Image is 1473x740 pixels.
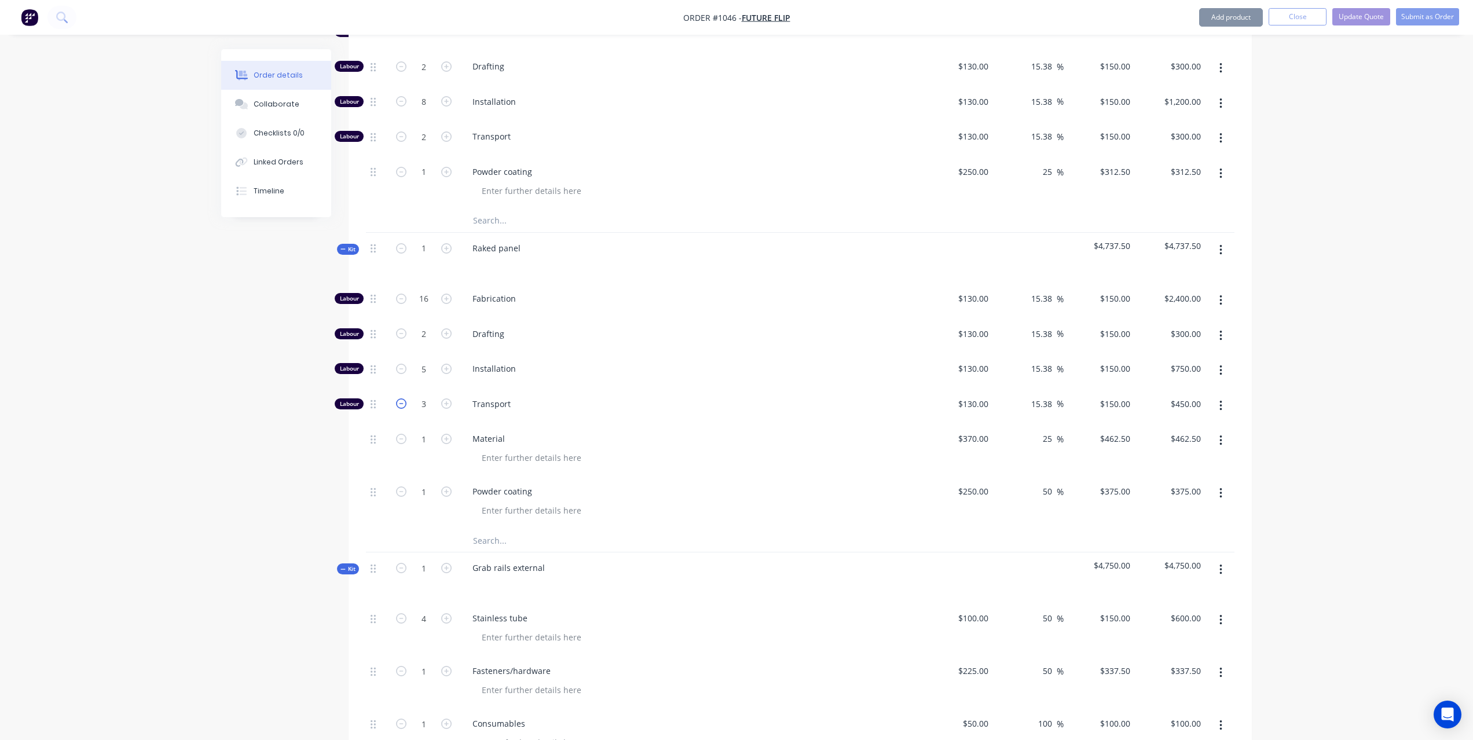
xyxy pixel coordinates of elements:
[221,61,331,90] button: Order details
[1057,717,1064,731] span: %
[1057,485,1064,499] span: %
[335,61,364,72] div: Labour
[335,131,364,142] div: Labour
[1068,559,1130,572] span: $4,750.00
[221,90,331,119] button: Collaborate
[463,430,514,447] div: Material
[254,70,303,80] div: Order details
[472,398,917,410] span: Transport
[1057,327,1064,340] span: %
[254,99,299,109] div: Collaborate
[254,128,305,138] div: Checklists 0/0
[335,293,364,304] div: Labour
[1199,8,1263,27] button: Add product
[1057,95,1064,108] span: %
[1057,433,1064,446] span: %
[1057,362,1064,376] span: %
[463,483,541,500] div: Powder coating
[463,662,560,679] div: Fasteners/hardware
[1396,8,1459,25] button: Submit as Order
[1332,8,1390,25] button: Update Quote
[335,328,364,339] div: Labour
[472,60,917,72] span: Drafting
[463,715,534,732] div: Consumables
[21,9,38,26] img: Factory
[340,565,356,573] span: Kit
[463,240,530,257] div: Raked panel
[472,292,917,305] span: Fabrication
[472,209,704,232] input: Search...
[221,177,331,206] button: Timeline
[335,363,364,374] div: Labour
[1068,240,1130,252] span: $4,737.50
[221,148,331,177] button: Linked Orders
[472,96,917,108] span: Installation
[1434,701,1461,728] div: Open Intercom Messenger
[683,12,742,23] span: Order #1046 -
[1057,397,1064,411] span: %
[472,328,917,340] span: Drafting
[1057,665,1064,678] span: %
[472,130,917,142] span: Transport
[337,244,359,255] div: Kit
[742,12,790,23] a: Future Flip
[1269,8,1327,25] button: Close
[1057,130,1064,144] span: %
[472,362,917,375] span: Installation
[254,186,284,196] div: Timeline
[463,559,554,576] div: Grab rails external
[335,96,364,107] div: Labour
[335,398,364,409] div: Labour
[1139,240,1201,252] span: $4,737.50
[1057,166,1064,179] span: %
[463,163,541,180] div: Powder coating
[1057,612,1064,625] span: %
[340,245,356,254] span: Kit
[1139,559,1201,572] span: $4,750.00
[254,157,303,167] div: Linked Orders
[463,610,537,627] div: Stainless tube
[337,563,359,574] div: Kit
[472,529,704,552] input: Search...
[1057,60,1064,74] span: %
[1057,292,1064,306] span: %
[221,119,331,148] button: Checklists 0/0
